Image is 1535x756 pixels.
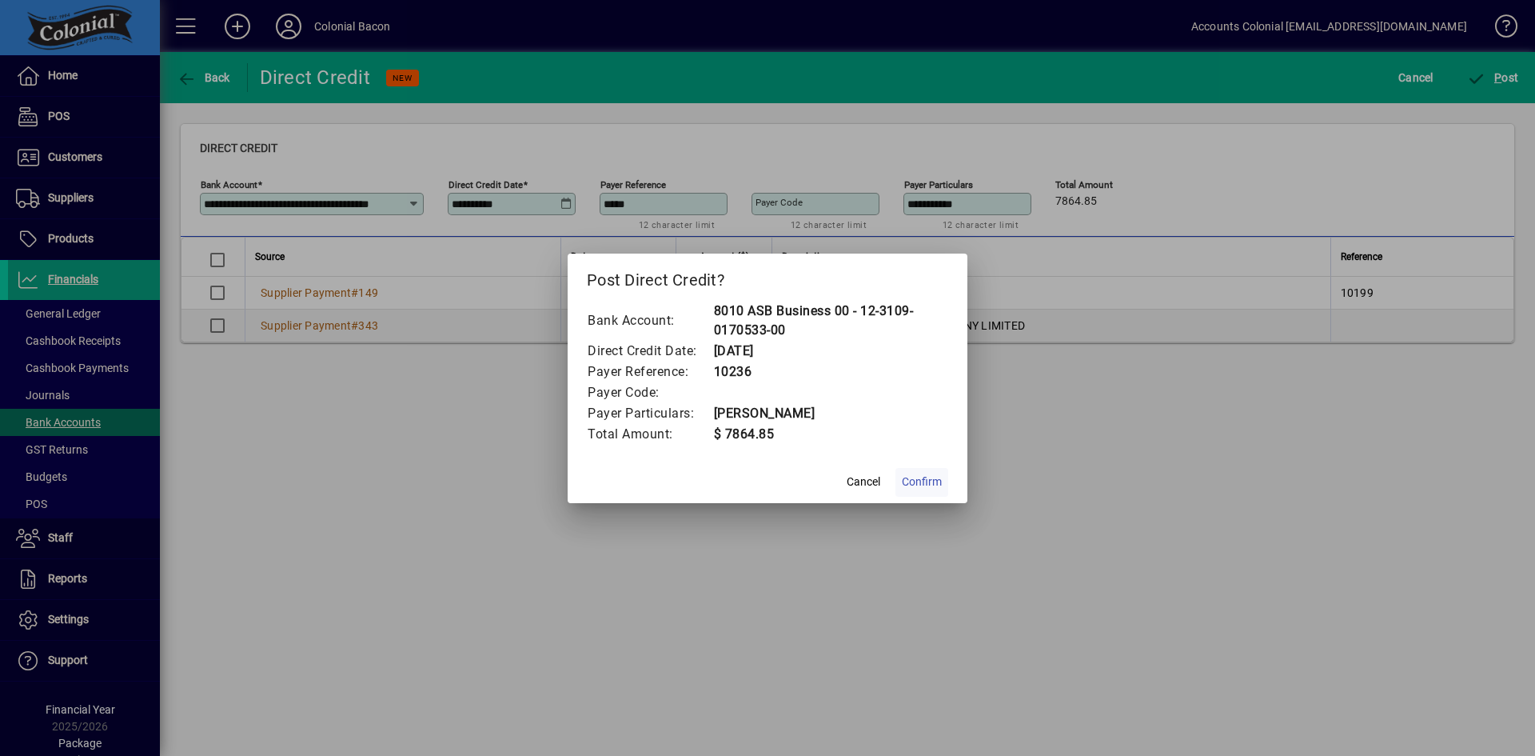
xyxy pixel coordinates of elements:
[713,301,949,341] td: 8010 ASB Business 00 - 12-3109-0170533-00
[713,403,949,424] td: [PERSON_NAME]
[838,468,889,497] button: Cancel
[587,424,713,445] td: Total Amount:
[587,382,713,403] td: Payer Code:
[713,341,949,362] td: [DATE]
[568,254,967,300] h2: Post Direct Credit?
[713,362,949,382] td: 10236
[587,301,713,341] td: Bank Account:
[713,424,949,445] td: $ 7864.85
[895,468,948,497] button: Confirm
[587,403,713,424] td: Payer Particulars:
[902,474,942,490] span: Confirm
[847,474,880,490] span: Cancel
[587,362,713,382] td: Payer Reference:
[587,341,713,362] td: Direct Credit Date:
